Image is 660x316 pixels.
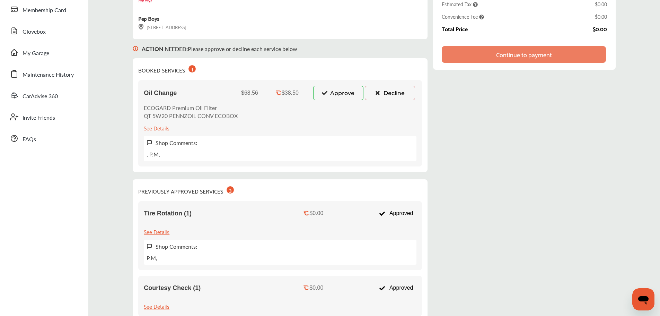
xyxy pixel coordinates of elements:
[144,301,169,311] div: See Details
[144,123,169,133] div: See Details
[23,49,49,58] span: My Garage
[23,92,58,101] span: CarAdvise 360
[309,210,323,216] div: $0.00
[156,242,197,250] label: Shop Comments:
[6,129,81,147] a: FAQs
[156,139,197,147] label: Shop Comments:
[375,207,416,220] div: Approved
[595,13,607,20] div: $0.00
[365,86,415,100] button: Decline
[442,1,478,8] span: Estimated Tax
[133,39,138,58] img: svg+xml;base64,PHN2ZyB3aWR0aD0iMTYiIGhlaWdodD0iMTciIHZpZXdCb3g9IjAgMCAxNiAxNyIgZmlsbD0ibm9uZSIgeG...
[147,244,152,249] img: svg+xml;base64,PHN2ZyB3aWR0aD0iMTYiIGhlaWdodD0iMTciIHZpZXdCb3g9IjAgMCAxNiAxNyIgZmlsbD0ibm9uZSIgeG...
[595,1,607,8] div: $0.00
[375,281,416,294] div: Approved
[6,108,81,126] a: Invite Friends
[142,45,297,53] p: Please approve or decline each service below
[6,43,81,61] a: My Garage
[138,24,144,30] img: svg+xml;base64,PHN2ZyB3aWR0aD0iMTYiIGhlaWdodD0iMTciIHZpZXdCb3g9IjAgMCAxNiAxNyIgZmlsbD0ibm9uZSIgeG...
[188,65,196,72] div: 1
[147,254,157,262] p: P.M,
[144,112,238,120] p: QT 5W20 PENNZOIL CONV ECOBOX
[144,227,169,236] div: See Details
[138,64,196,75] div: BOOKED SERVICES
[282,90,299,96] div: $38.50
[144,284,201,292] span: Courtesy Check (1)
[23,135,36,144] span: FAQs
[593,26,607,32] div: $0.00
[23,6,66,15] span: Membership Card
[6,0,81,18] a: Membership Card
[6,65,81,83] a: Maintenance History
[138,14,159,23] div: Pep Boys
[227,186,234,194] div: 3
[313,86,363,100] button: Approve
[6,86,81,104] a: CarAdvise 360
[144,104,238,112] p: ECOGARD Premium Oil Filter
[23,113,55,122] span: Invite Friends
[496,51,552,58] div: Continue to payment
[138,23,186,31] div: [STREET_ADDRESS]
[241,90,258,96] div: $68.56
[309,285,323,291] div: $0.00
[138,185,234,196] div: PREVIOUSLY APPROVED SERVICES
[6,22,81,40] a: Glovebox
[142,45,188,53] b: ACTION NEEDED :
[632,288,654,310] iframe: Button to launch messaging window
[144,89,177,97] span: Oil Change
[144,210,192,217] span: Tire Rotation (1)
[147,140,152,146] img: svg+xml;base64,PHN2ZyB3aWR0aD0iMTYiIGhlaWdodD0iMTciIHZpZXdCb3g9IjAgMCAxNiAxNyIgZmlsbD0ibm9uZSIgeG...
[23,27,46,36] span: Glovebox
[147,150,160,158] p: , P.M,
[442,13,484,20] span: Convenience Fee
[23,70,74,79] span: Maintenance History
[442,26,468,32] div: Total Price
